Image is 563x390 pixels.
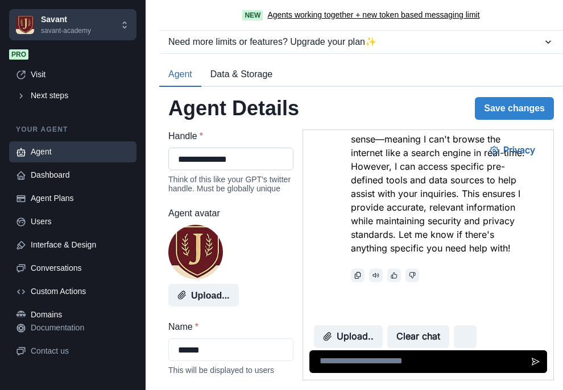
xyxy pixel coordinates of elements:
div: Documentation [31,322,130,334]
p: Savant [41,14,91,26]
div: Think of this like your GPT's twitter handle. Must be globally unique [168,175,293,193]
div: Users [31,216,130,228]
button: Need more limits or features? Upgrade your plan✨ [159,31,563,53]
div: Dashboard [31,169,130,181]
h2: Agent Details [168,96,299,120]
div: Next steps [31,90,130,102]
div: Agent [31,146,130,158]
a: Agents working together + new token based messaging limit [267,9,479,21]
button: Send message [221,220,244,243]
button: Agent [159,63,201,87]
button: Save changes [475,97,554,120]
div: Custom Actions [31,286,130,297]
button: thumbs_down [102,139,116,152]
button: Clear chat [84,195,146,218]
div: Agent Plans [31,192,130,204]
button: Privacy Settings [177,9,241,32]
button: Upload.. [11,195,80,218]
div: Conversations [31,262,130,274]
p: savant-academy [41,26,91,36]
img: Chakra UI [16,16,34,34]
iframe: Agent Chat [303,130,553,380]
button: thumbs_up [84,139,98,152]
button: Read aloud [66,139,80,152]
label: Handle [168,129,287,143]
div: Visit [31,69,130,81]
div: Contact us [31,345,130,357]
label: Agent avatar [168,207,287,220]
span: New [242,10,263,20]
div: This will be displayed to users [168,366,293,375]
div: Interface & Design [31,239,130,251]
span: Pro [9,49,28,60]
img: user%2F5091%2F63a1f91b-11b7-47c9-b362-7bc2d8906ef5 [168,225,223,279]
button: Upload... [168,284,239,307]
p: Your agent [9,124,136,135]
button: Copy [48,139,61,152]
div: Need more limits or features? Upgrade your plan ✨ [168,35,543,49]
a: Documentation [9,317,136,338]
button: Chakra UISavantsavant-academy [9,9,136,40]
div: Domains [31,309,130,321]
button: Data & Storage [201,63,281,87]
label: Name [168,320,287,334]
